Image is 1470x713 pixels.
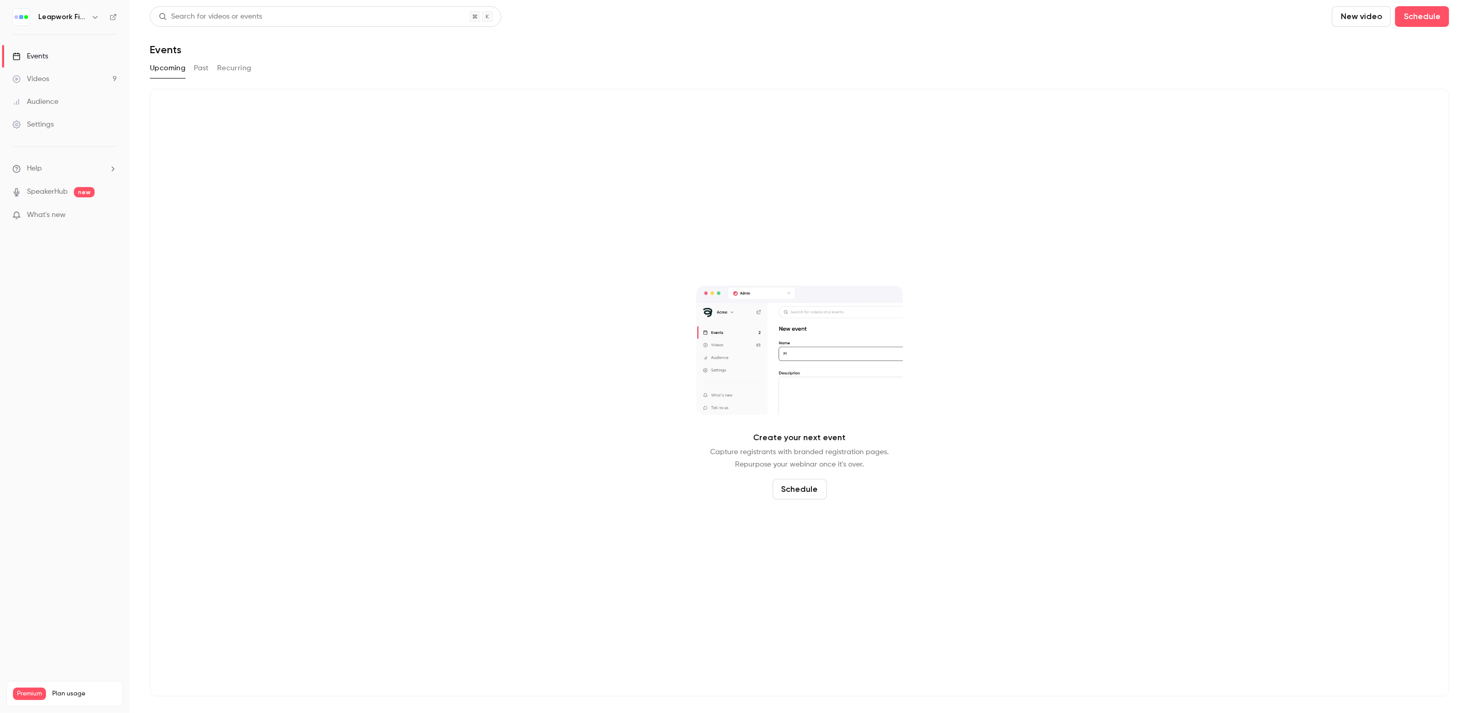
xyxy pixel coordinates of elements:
[12,163,117,174] li: help-dropdown-opener
[711,446,889,471] p: Capture registrants with branded registration pages. Repurpose your webinar once it's over.
[27,210,66,221] span: What's new
[754,431,846,444] p: Create your next event
[13,9,29,25] img: Leapwork Field
[104,211,117,220] iframe: Noticeable Trigger
[12,51,48,61] div: Events
[27,187,68,197] a: SpeakerHub
[12,119,54,130] div: Settings
[38,12,87,22] h6: Leapwork Field
[150,60,186,76] button: Upcoming
[159,11,262,22] div: Search for videos or events
[52,690,116,698] span: Plan usage
[217,60,252,76] button: Recurring
[12,74,49,84] div: Videos
[1332,6,1391,27] button: New video
[150,43,181,56] h1: Events
[1395,6,1449,27] button: Schedule
[74,187,95,197] span: new
[12,97,58,107] div: Audience
[13,688,46,700] span: Premium
[194,60,209,76] button: Past
[27,163,42,174] span: Help
[773,479,827,500] button: Schedule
